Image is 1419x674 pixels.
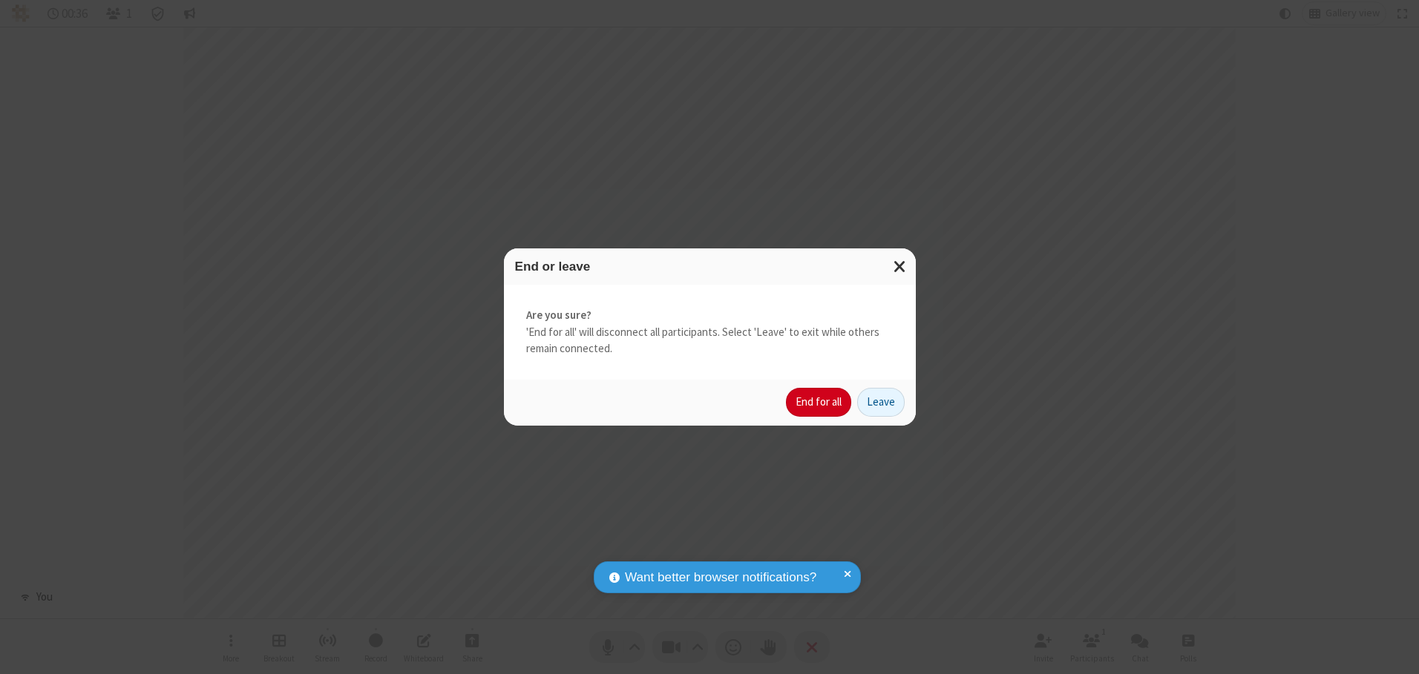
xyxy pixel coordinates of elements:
[885,248,916,285] button: Close modal
[504,285,916,380] div: 'End for all' will disconnect all participants. Select 'Leave' to exit while others remain connec...
[857,388,905,417] button: Leave
[625,568,816,587] span: Want better browser notifications?
[526,307,894,324] strong: Are you sure?
[786,388,851,417] button: End for all
[515,260,905,274] h3: End or leave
